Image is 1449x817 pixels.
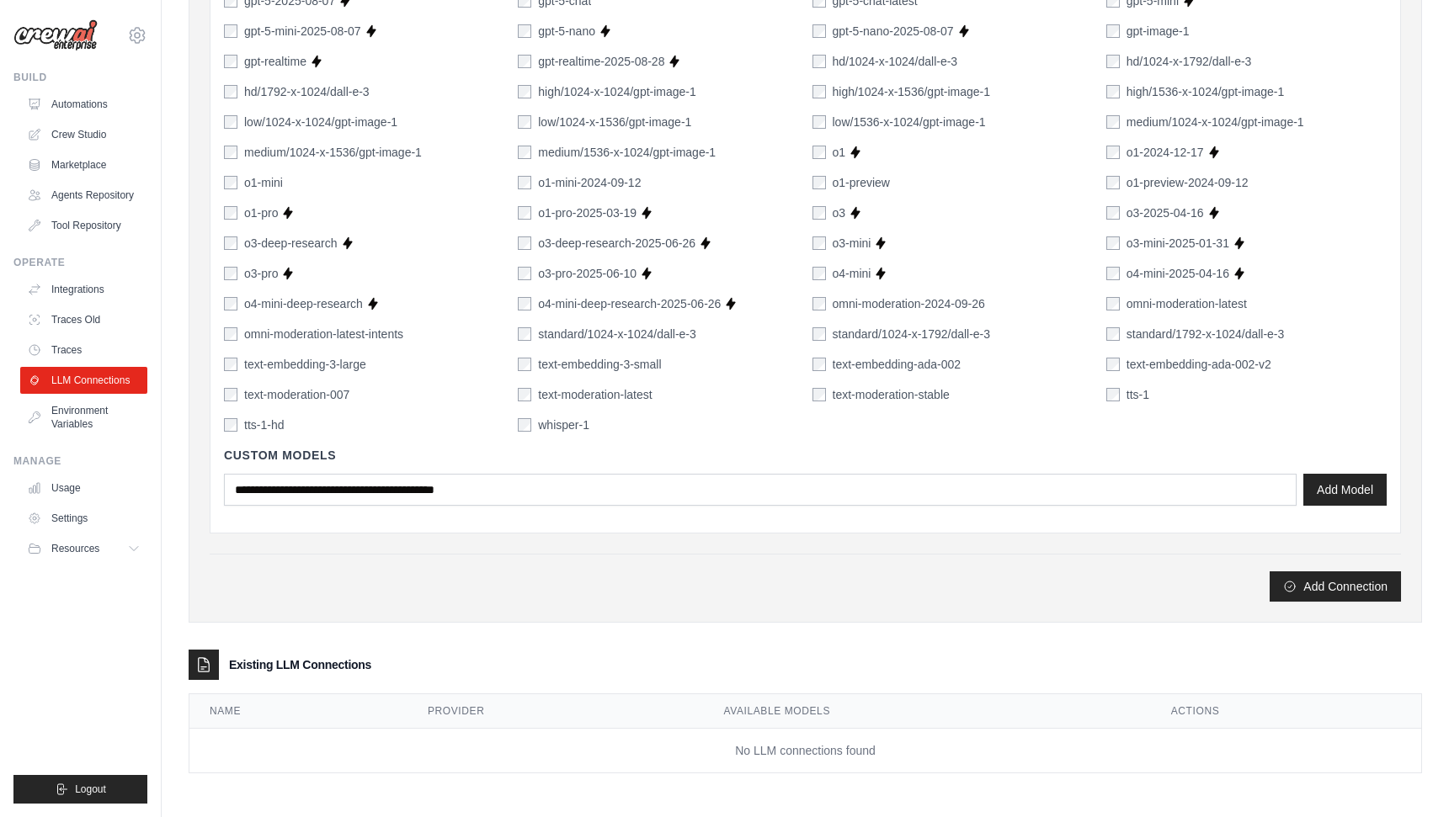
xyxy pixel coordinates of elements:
label: o3-deep-research-2025-06-26 [538,235,695,252]
label: o1-preview-2024-09-12 [1127,174,1249,191]
label: omni-moderation-2024-09-26 [833,295,985,312]
th: Available Models [703,694,1150,729]
label: text-embedding-3-small [538,356,661,373]
label: o4-mini [833,265,871,282]
input: omni-moderation-2024-09-26 [812,297,826,310]
label: text-moderation-007 [244,386,349,403]
input: o4-mini-deep-research-2025-06-26 [518,297,531,310]
label: gpt-5-nano-2025-08-07 [833,23,954,40]
label: text-moderation-latest [538,386,652,403]
label: o1-mini-2024-09-12 [538,174,641,191]
input: gpt-realtime-2025-08-28 [518,55,531,68]
input: o3-mini-2025-01-31 [1106,236,1120,250]
a: Integrations [20,276,147,303]
label: gpt-image-1 [1127,23,1190,40]
label: gpt-5-nano [538,23,595,40]
label: hd/1024-x-1792/dall-e-3 [1127,53,1252,70]
input: text-embedding-ada-002 [812,358,826,371]
input: omni-moderation-latest-intents [224,327,237,341]
label: o1-2024-12-17 [1127,144,1204,161]
label: o3-deep-research [244,235,338,252]
input: text-moderation-007 [224,388,237,401]
input: standard/1024-x-1792/dall-e-3 [812,327,826,341]
div: Build [13,71,147,84]
div: Manage [13,454,147,468]
label: text-embedding-ada-002 [833,356,962,373]
input: o1-pro-2025-03-19 [518,206,531,220]
button: Resources [20,535,147,562]
input: o1-mini [224,176,237,189]
a: Traces [20,337,147,363]
a: LLM Connections [20,367,147,394]
input: high/1024-x-1024/gpt-image-1 [518,85,531,98]
a: Tool Repository [20,212,147,239]
label: high/1024-x-1024/gpt-image-1 [538,83,696,100]
input: o1-pro [224,206,237,220]
label: o4-mini-deep-research [244,295,363,312]
label: low/1024-x-1536/gpt-image-1 [538,114,691,130]
label: omni-moderation-latest [1127,295,1247,312]
input: medium/1024-x-1536/gpt-image-1 [224,146,237,159]
input: tts-1 [1106,388,1120,401]
input: medium/1536-x-1024/gpt-image-1 [518,146,531,159]
button: Add Connection [1270,571,1401,602]
label: high/1536-x-1024/gpt-image-1 [1127,83,1285,100]
label: o1-pro-2025-03-19 [538,204,637,221]
label: standard/1024-x-1024/dall-e-3 [538,326,696,342]
input: o1-2024-12-17 [1106,146,1120,159]
h4: Custom Models [224,447,1387,464]
label: low/1024-x-1024/gpt-image-1 [244,114,397,130]
label: gpt-5-mini-2025-08-07 [244,23,361,40]
label: standard/1792-x-1024/dall-e-3 [1127,326,1285,342]
label: o4-mini-2025-04-16 [1127,265,1229,282]
label: medium/1024-x-1536/gpt-image-1 [244,144,422,161]
label: o1 [833,144,846,161]
label: standard/1024-x-1792/dall-e-3 [833,326,991,342]
a: Usage [20,475,147,501]
label: low/1536-x-1024/gpt-image-1 [833,114,986,130]
label: tts-1 [1127,386,1149,403]
input: text-embedding-3-large [224,358,237,371]
td: No LLM connections found [189,729,1421,773]
button: Add Model [1303,474,1387,506]
input: o3-pro [224,267,237,280]
label: o1-mini [244,174,283,191]
input: whisper-1 [518,418,531,432]
input: o4-mini-deep-research [224,297,237,310]
label: o3 [833,204,846,221]
input: hd/1024-x-1792/dall-e-3 [1106,55,1120,68]
label: text-moderation-stable [833,386,950,403]
input: o4-mini [812,267,826,280]
button: Logout [13,775,147,804]
input: hd/1792-x-1024/dall-e-3 [224,85,237,98]
input: o3-mini [812,236,826,250]
input: o1 [812,146,826,159]
input: hd/1024-x-1024/dall-e-3 [812,55,826,68]
label: medium/1536-x-1024/gpt-image-1 [538,144,716,161]
input: standard/1792-x-1024/dall-e-3 [1106,327,1120,341]
input: gpt-image-1 [1106,24,1120,38]
th: Provider [408,694,704,729]
label: hd/1024-x-1024/dall-e-3 [833,53,958,70]
input: omni-moderation-latest [1106,297,1120,310]
label: o3-pro-2025-06-10 [538,265,637,282]
label: omni-moderation-latest-intents [244,326,403,342]
span: Logout [75,783,106,796]
input: gpt-5-nano-2025-08-07 [812,24,826,38]
input: low/1024-x-1536/gpt-image-1 [518,115,531,129]
span: Resources [51,542,99,555]
input: text-embedding-ada-002-v2 [1106,358,1120,371]
label: hd/1792-x-1024/dall-e-3 [244,83,370,100]
input: o1-mini-2024-09-12 [518,176,531,189]
a: Crew Studio [20,121,147,148]
input: high/1024-x-1536/gpt-image-1 [812,85,826,98]
th: Actions [1151,694,1421,729]
input: o3-2025-04-16 [1106,206,1120,220]
input: text-moderation-latest [518,388,531,401]
input: o1-preview [812,176,826,189]
label: tts-1-hd [244,416,284,433]
label: high/1024-x-1536/gpt-image-1 [833,83,991,100]
label: o3-mini [833,235,871,252]
img: Logo [13,19,98,51]
label: o1-pro [244,204,278,221]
